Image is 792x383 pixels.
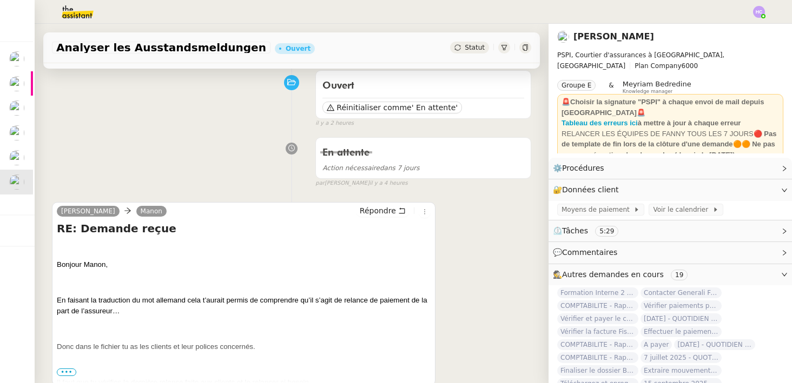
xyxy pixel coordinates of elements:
[562,270,664,279] span: Autres demandes en cours
[56,42,266,53] span: Analyser les Ausstandsmeldungen
[315,119,354,128] span: il y a 2 heures
[549,158,792,179] div: ⚙️Procédures
[557,31,569,43] img: users%2Fa6PbEmLwvGXylUqKytRPpDpAx153%2Favatar%2Ffanny.png
[553,226,628,235] span: ⏲️
[315,179,325,188] span: par
[682,62,698,70] span: 6000
[9,51,24,66] img: users%2Fa6PbEmLwvGXylUqKytRPpDpAx153%2Favatar%2Ffanny.png
[557,51,724,70] span: PSPI, Courtier d'assurances à [GEOGRAPHIC_DATA], [GEOGRAPHIC_DATA]
[753,6,765,18] img: svg
[9,76,24,91] img: users%2FTDxDvmCjFdN3QFePFNGdQUcJcQk1%2Favatar%2F0cfb3a67-8790-4592-a9ec-92226c678442
[315,179,407,188] small: [PERSON_NAME]
[360,205,396,216] span: Répondre
[641,339,672,350] span: A payer
[57,368,76,376] span: •••
[336,102,411,113] span: Réinitialiser comme
[635,62,681,70] span: Plan Company
[562,248,617,257] span: Commentaires
[9,174,24,190] img: users%2Fa6PbEmLwvGXylUqKytRPpDpAx153%2Favatar%2Ffanny.png
[322,164,419,172] span: dans 7 jours
[549,220,792,241] div: ⏲️Tâches 5:29
[465,44,485,51] span: Statut
[9,125,24,140] img: users%2FNmPW3RcGagVdwlUj0SIRjiM8zA23%2Favatar%2Fb3e8f68e-88d8-429d-a2bd-00fb6f2d12db
[9,150,24,165] img: users%2Fa6PbEmLwvGXylUqKytRPpDpAx153%2Favatar%2Ffanny.png
[553,270,692,279] span: 🕵️
[553,248,622,257] span: 💬
[57,221,431,236] h4: RE: Demande reçue
[322,148,369,158] span: En attente
[286,45,311,52] div: Ouvert
[557,326,638,337] span: Vérifier la facture Fiscal et Facile
[136,206,167,216] a: Manon
[641,365,722,376] span: Extraire mouvements compte Opal Verein
[412,102,458,113] span: ' En attente'
[671,270,688,280] nz-tag: 19
[653,204,712,215] span: Voir le calendrier
[369,179,408,188] span: il y a 4 heures
[562,185,619,194] span: Données client
[562,130,776,159] strong: 🔴 Pas de template de fin lors de la clôture d'une demande🟠🟠 Ne pas accuser réception des demandes...
[641,326,722,337] span: Effectuer le paiement des primes [PERSON_NAME]
[557,313,638,324] span: Vérifier et payer le contrat
[609,80,613,94] span: &
[549,264,792,285] div: 🕵️Autres demandes en cours 19
[595,226,618,237] nz-tag: 5:29
[562,98,764,117] strong: 🚨Choisir la signature "PSPI" à chaque envoi de mail depuis [GEOGRAPHIC_DATA]🚨
[553,184,623,196] span: 🔐
[9,100,24,116] img: users%2FTDxDvmCjFdN3QFePFNGdQUcJcQk1%2Favatar%2F0cfb3a67-8790-4592-a9ec-92226c678442
[641,313,722,324] span: [DATE] - QUOTIDIEN Gestion boite mail Accounting
[562,204,633,215] span: Moyens de paiement
[557,339,638,350] span: COMPTABILITE - Rapprochement bancaire - 28 août 2025
[57,260,108,268] span: Bonjour Manon,
[322,164,380,172] span: Action nécessaire
[623,89,673,95] span: Knowledge manager
[549,179,792,200] div: 🔐Données client
[623,80,691,88] span: Meyriam Bedredine
[322,102,462,113] button: Réinitialiser comme' En attente'
[557,80,596,91] nz-tag: Groupe E
[57,206,120,216] a: [PERSON_NAME]
[557,300,638,311] span: COMPTABILITE - Rapprochement bancaire - [DATE]
[553,162,609,174] span: ⚙️
[557,287,638,298] span: Formation Interne 2 - [PERSON_NAME]
[57,342,255,351] span: Donc dans le fichier tu as les clients et leur polices concernés.
[557,365,638,376] span: Finaliser le dossier Buheiry
[641,352,722,363] span: 7 juillet 2025 - QUOTIDIEN Gestion boite mail Accounting
[562,129,779,160] div: RELANCER LES ÉQUIPES DE FANNY TOUS LES 7 JOURS
[57,296,427,315] span: En faisant la traduction du mot allemand cela t’aurait permis de comprendre qu’il s’agit de relan...
[562,164,604,172] span: Procédures
[562,119,638,127] a: Tableau des erreurs ici
[549,242,792,263] div: 💬Commentaires
[562,226,588,235] span: Tâches
[322,81,354,91] span: Ouvert
[573,31,654,42] a: [PERSON_NAME]
[638,119,741,127] strong: à mettre à jour à chaque erreur
[356,205,410,217] button: Répondre
[557,352,638,363] span: COMPTABILITE - Rapprochement bancaire - 15 septembre 2025
[641,287,722,298] span: Contacter Generali France pour demande AU094424
[623,80,691,94] app-user-label: Knowledge manager
[674,339,755,350] span: [DATE] - QUOTIDIEN - OPAL - Gestion de la boîte mail OPAL
[641,300,722,311] span: Vérifier paiements primes Lefort et De Marignac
